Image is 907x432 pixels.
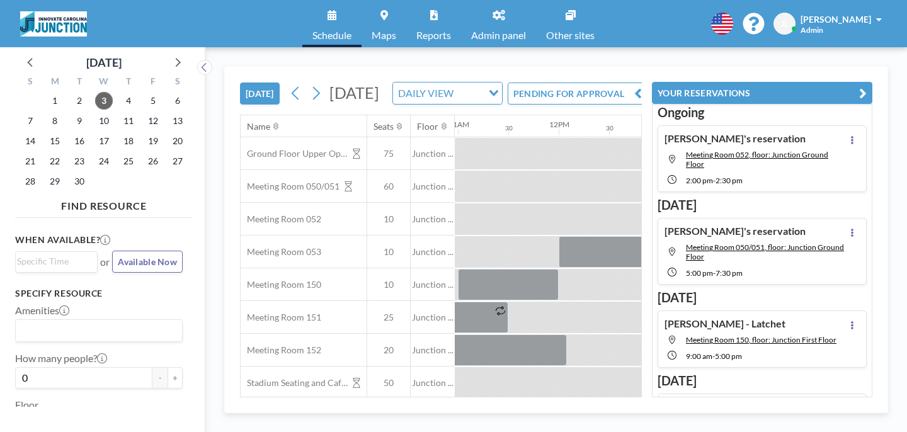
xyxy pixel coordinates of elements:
[241,181,339,192] span: Meeting Room 050/051
[169,132,186,150] span: Saturday, September 20, 2025
[241,377,348,389] span: Stadium Seating and Cafe area
[16,252,97,271] div: Search for option
[457,85,481,101] input: Search for option
[411,148,455,159] span: Junction ...
[144,132,162,150] span: Friday, September 19, 2025
[411,312,455,323] span: Junction ...
[15,195,193,212] h4: FIND RESOURCE
[241,312,321,323] span: Meeting Room 151
[411,279,455,290] span: Junction ...
[67,74,92,91] div: T
[15,304,69,317] label: Amenities
[715,351,742,361] span: 5:00 PM
[417,121,438,132] div: Floor
[374,121,394,132] div: Seats
[71,152,88,170] span: Tuesday, September 23, 2025
[686,268,713,278] span: 5:00 PM
[169,92,186,110] span: Saturday, September 6, 2025
[20,11,87,37] img: organization-logo
[140,74,165,91] div: F
[665,317,785,330] h4: [PERSON_NAME] - Latchet
[241,344,321,356] span: Meeting Room 152
[665,225,806,237] h4: [PERSON_NAME]'s reservation
[411,181,455,192] span: Junction ...
[21,152,39,170] span: Sunday, September 21, 2025
[15,352,107,365] label: How many people?
[686,351,712,361] span: 9:00 AM
[46,132,64,150] span: Monday, September 15, 2025
[17,254,90,268] input: Search for option
[367,377,410,389] span: 50
[92,74,117,91] div: W
[716,176,743,185] span: 2:30 PM
[241,148,348,159] span: Ground Floor Upper Open Area
[411,213,455,225] span: Junction ...
[367,181,410,192] span: 60
[144,112,162,130] span: Friday, September 12, 2025
[241,213,321,225] span: Meeting Room 052
[95,112,113,130] span: Wednesday, September 10, 2025
[120,92,137,110] span: Thursday, September 4, 2025
[658,197,867,213] h3: [DATE]
[329,83,379,102] span: [DATE]
[396,85,456,101] span: DAILY VIEW
[116,74,140,91] div: T
[247,121,270,132] div: Name
[46,112,64,130] span: Monday, September 8, 2025
[312,30,351,40] span: Schedule
[372,30,396,40] span: Maps
[686,150,828,169] span: Meeting Room 052, floor: Junction Ground Floor
[508,82,648,105] button: PENDING FOR APPROVAL
[71,112,88,130] span: Tuesday, September 9, 2025
[658,373,867,389] h3: [DATE]
[367,312,410,323] span: 25
[46,173,64,190] span: Monday, September 29, 2025
[118,256,177,267] span: Available Now
[505,124,513,132] div: 30
[411,344,455,356] span: Junction ...
[471,30,526,40] span: Admin panel
[448,120,469,129] div: 11AM
[367,148,410,159] span: 75
[658,105,867,120] h3: Ongoing
[120,132,137,150] span: Thursday, September 18, 2025
[43,74,67,91] div: M
[112,251,183,273] button: Available Now
[71,173,88,190] span: Tuesday, September 30, 2025
[46,92,64,110] span: Monday, September 1, 2025
[686,335,836,344] span: Meeting Room 150, floor: Junction First Floor
[658,290,867,305] h3: [DATE]
[367,279,410,290] span: 10
[120,152,137,170] span: Thursday, September 25, 2025
[71,92,88,110] span: Tuesday, September 2, 2025
[165,74,190,91] div: S
[801,14,871,25] span: [PERSON_NAME]
[16,320,182,341] div: Search for option
[169,152,186,170] span: Saturday, September 27, 2025
[713,268,716,278] span: -
[393,82,502,104] div: Search for option
[95,132,113,150] span: Wednesday, September 17, 2025
[168,367,183,389] button: +
[780,18,789,30] span: JL
[665,132,806,145] h4: [PERSON_NAME]'s reservation
[15,399,38,411] label: Floor
[71,132,88,150] span: Tuesday, September 16, 2025
[15,288,183,299] h3: Specify resource
[240,82,280,105] button: [DATE]
[17,322,175,339] input: Search for option
[712,351,715,361] span: -
[46,152,64,170] span: Monday, September 22, 2025
[21,112,39,130] span: Sunday, September 7, 2025
[100,256,110,268] span: or
[86,54,122,71] div: [DATE]
[606,124,613,132] div: 30
[144,152,162,170] span: Friday, September 26, 2025
[411,377,455,389] span: Junction ...
[241,246,321,258] span: Meeting Room 053
[18,74,43,91] div: S
[713,176,716,185] span: -
[241,279,321,290] span: Meeting Room 150
[367,246,410,258] span: 10
[152,367,168,389] button: -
